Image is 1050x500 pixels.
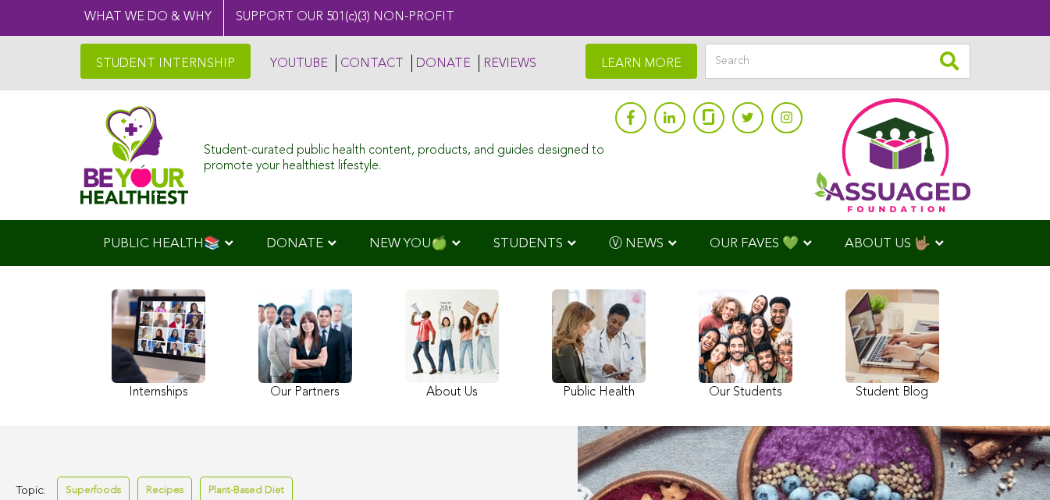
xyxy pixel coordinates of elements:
[586,44,697,79] a: LEARN MORE
[479,55,536,72] a: REVIEWS
[369,237,447,250] span: NEW YOU🍏
[266,55,328,72] a: YOUTUBE
[80,44,251,79] a: STUDENT INTERNSHIP
[204,136,607,173] div: Student-curated public health content, products, and guides designed to promote your healthiest l...
[80,220,970,266] div: Navigation Menu
[710,237,799,250] span: OUR FAVES 💚
[493,237,563,250] span: STUDENTS
[703,109,714,125] img: glassdoor
[80,105,189,204] img: Assuaged
[972,425,1050,500] iframe: Chat Widget
[609,237,664,250] span: Ⓥ NEWS
[411,55,471,72] a: DONATE
[705,44,970,79] input: Search
[336,55,404,72] a: CONTACT
[266,237,323,250] span: DONATE
[814,98,970,212] img: Assuaged App
[845,237,931,250] span: ABOUT US 🤟🏽
[103,237,220,250] span: PUBLIC HEALTH📚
